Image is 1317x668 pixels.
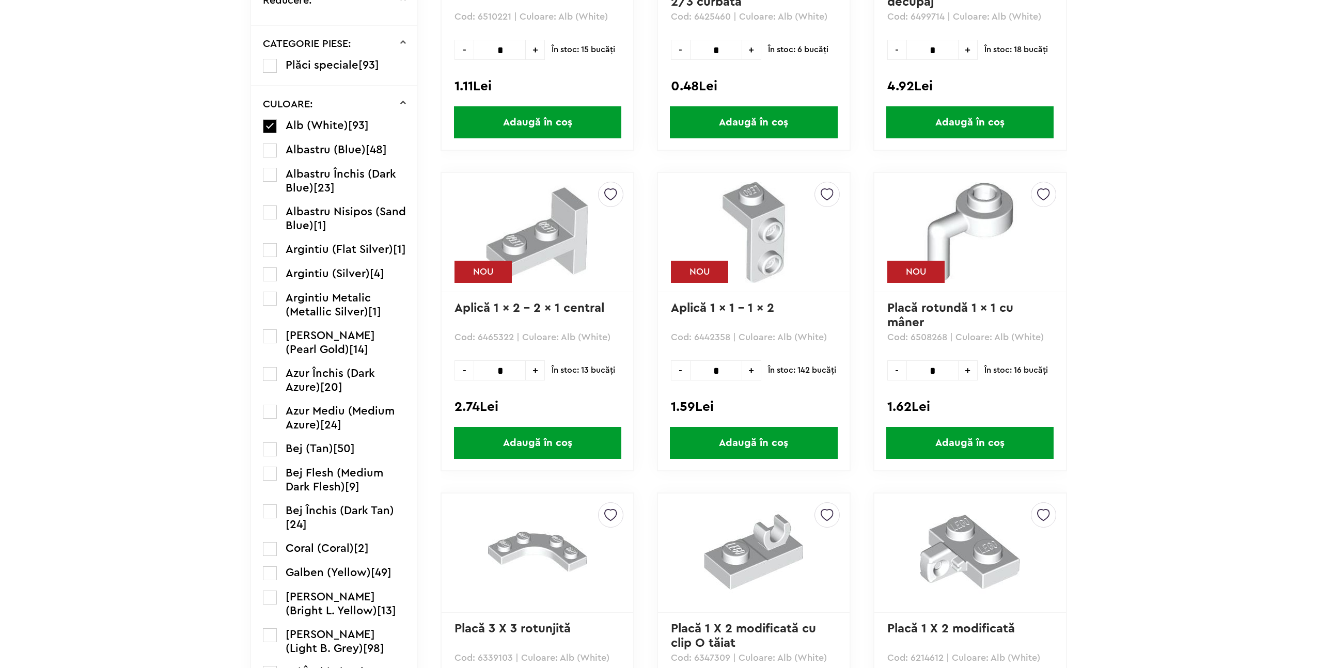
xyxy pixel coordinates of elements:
[742,40,761,60] span: +
[286,206,406,231] span: Albastru Nisipos (Sand Blue)
[286,268,370,279] span: Argintiu (Silver)
[742,360,761,380] span: +
[552,40,615,60] span: În stoc: 15 bucăţi
[689,182,818,283] img: Aplică 1 x 1 - 1 x 2
[286,629,375,654] span: [PERSON_NAME] (Light B. Grey)
[454,623,571,635] a: Placă 3 X 3 rotunjită
[371,567,391,578] span: [49]
[349,344,368,355] span: [14]
[454,11,620,34] p: Cod: 6510221 | Culoare: Alb (White)
[354,543,369,554] span: [2]
[887,302,1017,329] a: Placă rotundă 1 x 1 cu mâner
[526,40,545,60] span: +
[887,40,906,60] span: -
[671,261,728,283] div: NOU
[348,120,369,131] span: [93]
[286,519,307,530] span: [24]
[286,591,377,616] span: [PERSON_NAME] (Bright L. Yellow)
[286,59,358,71] span: Plăci speciale
[886,106,1054,138] span: Adaugă în coș
[670,106,837,138] span: Adaugă în coș
[959,360,978,380] span: +
[887,331,1053,355] p: Cod: 6508268 | Culoare: Alb (White)
[887,261,945,283] div: NOU
[286,467,383,492] span: Bej Flesh (Medium Dark Flesh)
[887,11,1053,34] p: Cod: 6499714 | Culoare: Alb (White)
[658,427,850,459] a: Adaugă în coș
[886,427,1054,459] span: Adaugă în coș
[454,79,620,93] div: 1.11Lei
[658,106,850,138] a: Adaugă în coș
[454,106,621,138] span: Adaugă în coș
[313,220,326,231] span: [1]
[286,244,393,255] span: Argintiu (Flat Silver)
[454,427,621,459] span: Adaugă în coș
[704,502,803,601] img: Placă 1 X 2 modificată cu clip O tăiat
[286,120,348,131] span: Alb (White)
[959,40,978,60] span: +
[768,40,828,60] span: În stoc: 6 bucăţi
[454,261,512,283] div: NOU
[552,360,615,380] span: În stoc: 13 bucăţi
[671,11,837,34] p: Cod: 6425460 | Culoare: Alb (White)
[333,443,355,454] span: [50]
[671,302,774,314] a: Aplică 1 x 1 - 1 x 2
[920,502,1020,601] img: Placă 1 X 2 modificată
[473,182,602,283] img: Aplică 1 x 2 - 2 x 1 central
[671,623,820,649] a: Placă 1 X 2 modificată cu clip O tăiat
[320,419,341,431] span: [24]
[671,79,837,93] div: 0.48Lei
[370,268,384,279] span: [4]
[488,502,587,601] img: Placă 3 X 3 rotunjită
[671,400,837,413] div: 1.59Lei
[358,59,379,71] span: [93]
[286,543,354,554] span: Coral (Coral)
[368,306,381,317] span: [1]
[671,360,690,380] span: -
[670,427,837,459] span: Adaugă în coș
[874,106,1066,138] a: Adaugă în coș
[984,360,1048,380] span: În stoc: 16 bucăţi
[768,360,836,380] span: În stoc: 142 bucăţi
[905,182,1034,283] img: Placă rotundă 1 x 1 cu mâner
[286,144,366,155] span: Albastru (Blue)
[286,292,371,317] span: Argintiu Metalic (Metallic Silver)
[366,144,387,155] span: [48]
[671,40,690,60] span: -
[442,106,633,138] a: Adaugă în coș
[454,302,604,314] a: Aplică 1 x 2 - 2 x 1 central
[393,244,406,255] span: [1]
[526,360,545,380] span: +
[454,360,474,380] span: -
[442,427,633,459] a: Adaugă în coș
[286,567,371,578] span: Galben (Yellow)
[887,400,1053,413] div: 1.62Lei
[286,405,395,431] span: Azur Mediu (Medium Azure)
[887,623,1015,635] a: Placă 1 X 2 modificată
[887,360,906,380] span: -
[286,330,375,355] span: [PERSON_NAME] (Pearl Gold)
[454,400,620,413] div: 2.74Lei
[263,39,351,49] p: CATEGORIE PIESE:
[363,643,384,654] span: [98]
[286,168,396,194] span: Albastru Închis (Dark Blue)
[286,368,375,393] span: Azur Închis (Dark Azure)
[345,481,359,492] span: [9]
[320,381,342,393] span: [20]
[263,99,313,109] p: CULOARE:
[887,79,1053,93] div: 4.92Lei
[454,40,474,60] span: -
[984,40,1048,60] span: În stoc: 18 bucăţi
[377,605,396,616] span: [13]
[313,182,335,194] span: [23]
[671,331,837,355] p: Cod: 6442358 | Culoare: Alb (White)
[286,505,394,516] span: Bej Închis (Dark Tan)
[286,443,333,454] span: Bej (Tan)
[454,331,620,355] p: Cod: 6465322 | Culoare: Alb (White)
[874,427,1066,459] a: Adaugă în coș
